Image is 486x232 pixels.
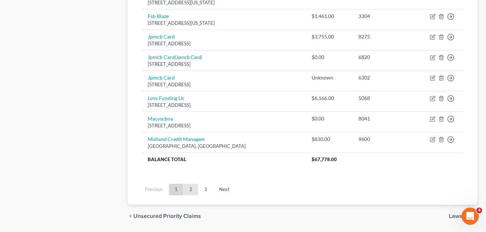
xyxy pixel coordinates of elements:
button: chevron_left Unsecured Priority Claims [128,213,201,219]
a: Next [213,184,235,195]
a: Macyscbna [148,115,173,122]
span: $67,778.00 [312,156,337,162]
a: 2 [184,184,198,195]
a: Jpmcb Card [148,33,175,40]
div: $830.00 [312,136,347,143]
div: [STREET_ADDRESS][US_STATE] [148,20,300,27]
div: [STREET_ADDRESS] [148,102,300,109]
div: [STREET_ADDRESS] [148,40,300,47]
a: Jpmcb Card [148,74,175,81]
a: 1 [169,184,183,195]
div: 5068 [358,95,407,102]
div: $0.00 [312,115,347,122]
div: 8041 [358,115,407,122]
i: (Jpmcb Card) [175,54,202,60]
div: 8275 [358,33,407,40]
div: [STREET_ADDRESS] [148,122,300,129]
iframe: Intercom live chat [462,208,479,225]
button: Lawsuits chevron_right [449,213,477,219]
a: Fsb Blaze [148,13,169,19]
div: 6820 [358,54,407,61]
div: $1,461.00 [312,13,347,20]
div: [GEOGRAPHIC_DATA], [GEOGRAPHIC_DATA] [148,143,300,150]
a: Lvnv Funding Llc [148,95,185,101]
a: Midland Credit Managem [148,136,205,142]
div: $6,166.00 [312,95,347,102]
div: [STREET_ADDRESS] [148,81,300,88]
th: Balance Total [142,153,306,165]
div: $0.00 [312,54,347,61]
div: Unknown [312,74,347,81]
div: 9600 [358,136,407,143]
span: 4 [476,208,482,213]
a: 3 [199,184,213,195]
div: $3,755.00 [312,33,347,40]
div: 6302 [358,74,407,81]
i: chevron_left [128,213,133,219]
div: [STREET_ADDRESS] [148,61,300,68]
div: 3304 [358,13,407,20]
span: Unsecured Priority Claims [133,213,201,219]
span: Lawsuits [449,213,472,219]
a: Jpmcb Card(Jpmcb Card) [148,54,202,60]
